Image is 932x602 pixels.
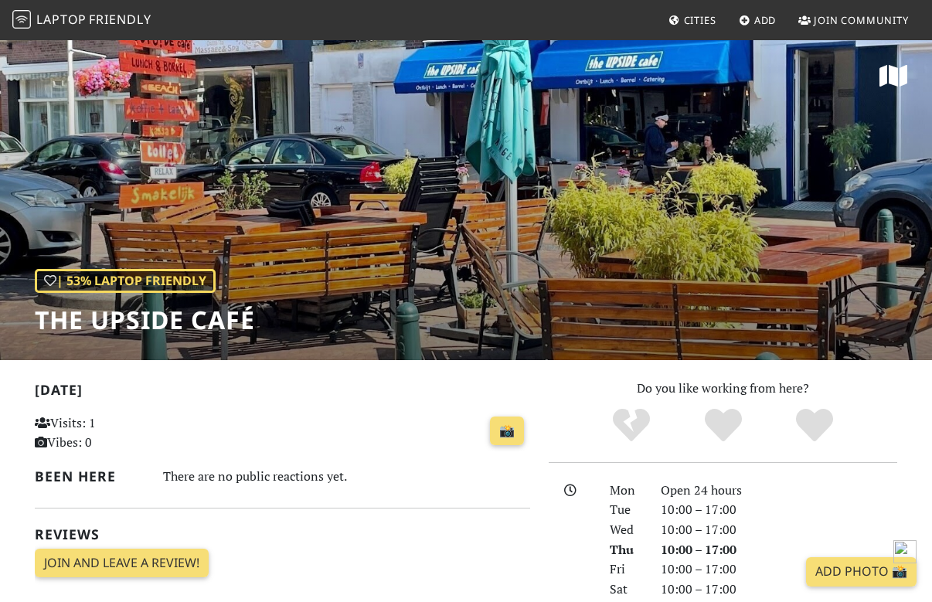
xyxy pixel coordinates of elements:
span: Laptop [36,11,87,28]
div: Fri [600,559,651,580]
div: Sat [600,580,651,600]
a: Join and leave a review! [35,549,209,578]
div: 10:00 – 17:00 [651,540,906,560]
a: Join Community [792,6,915,34]
span: Add [754,13,777,27]
a: Add [733,6,783,34]
div: 10:00 – 17:00 [651,520,906,540]
div: Yes [677,406,769,445]
span: Join Community [814,13,909,27]
div: No [585,406,677,445]
h2: Reviews [35,526,530,542]
div: Tue [600,500,651,520]
p: Visits: 1 Vibes: 0 [35,413,188,453]
div: 10:00 – 17:00 [651,580,906,600]
a: Cities [662,6,723,34]
div: Wed [600,520,651,540]
span: Cities [684,13,716,27]
div: Definitely! [769,406,861,445]
a: 📸 [490,417,524,446]
p: Do you like working from here? [549,379,897,399]
div: Open 24 hours [651,481,906,501]
h2: Been here [35,468,145,485]
div: 10:00 – 17:00 [651,500,906,520]
img: LaptopFriendly [12,10,31,29]
div: | 53% Laptop Friendly [35,269,216,294]
span: Friendly [89,11,151,28]
h2: [DATE] [35,382,530,404]
div: Mon [600,481,651,501]
div: 10:00 – 17:00 [651,559,906,580]
h1: the UPSIDE café [35,305,255,335]
div: There are no public reactions yet. [163,465,530,488]
div: Thu [600,540,651,560]
a: LaptopFriendly LaptopFriendly [12,7,151,34]
a: Add Photo 📸 [806,557,917,587]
